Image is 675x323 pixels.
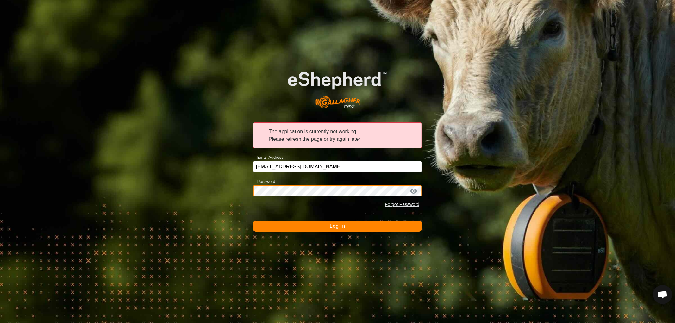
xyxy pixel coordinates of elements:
[270,58,405,115] img: E-shepherd Logo
[253,122,422,148] div: The application is currently not working. Please refresh the page or try again later
[253,178,275,185] label: Password
[253,221,422,232] button: Log In
[253,154,284,161] label: Email Address
[330,223,345,229] span: Log In
[385,202,419,207] a: Forgot Password
[253,161,422,172] input: Email Address
[653,285,672,304] div: Open chat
